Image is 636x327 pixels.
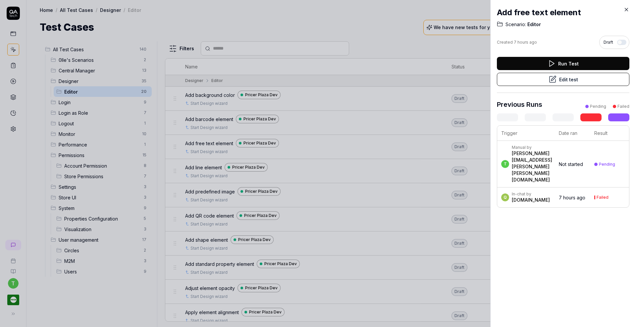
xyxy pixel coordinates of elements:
h3: Previous Runs [497,100,542,109]
div: Failed [597,195,609,199]
th: Result [590,126,629,141]
span: t [501,160,509,168]
time: 7 hours ago [559,195,585,200]
div: Created [497,39,537,45]
div: Pending [599,162,615,167]
th: Date ran [555,126,590,141]
button: Run Test [497,57,629,70]
time: 7 hours ago [514,40,537,45]
div: Manual by [512,145,552,150]
button: Edit test [497,73,629,86]
span: Editor [526,21,541,28]
td: Not started [555,141,590,187]
th: Trigger [497,126,555,141]
div: Failed [617,103,629,109]
div: In-chat by [512,191,550,197]
span: Q [501,193,509,201]
span: Draft [604,39,613,45]
span: Scenario: [505,21,526,28]
div: [DOMAIN_NAME] [512,197,550,203]
div: [PERSON_NAME][EMAIL_ADDRESS][PERSON_NAME][PERSON_NAME][DOMAIN_NAME] [512,150,552,183]
h2: Add free text element [497,7,629,19]
div: Pending [590,103,606,109]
